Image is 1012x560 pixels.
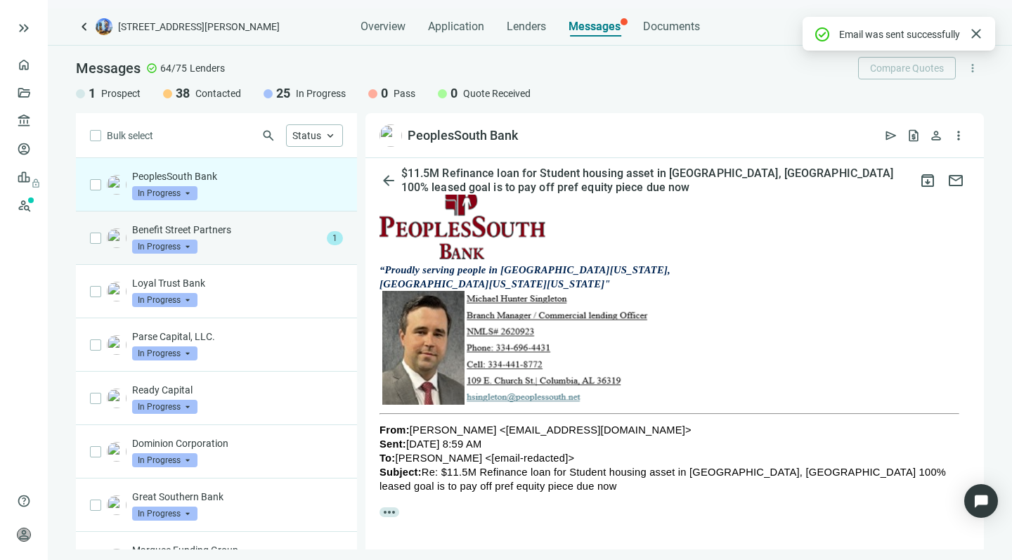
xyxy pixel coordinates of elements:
[379,167,398,195] button: arrow_back
[132,169,343,183] p: PeoplesSouth Bank
[839,26,960,41] div: Email was sent successfully
[107,228,126,248] img: f277470a-ef91-4945-a43b-450ea1cd8728
[643,20,700,34] span: Documents
[132,383,343,397] p: Ready Capital
[408,127,518,144] div: PeoplesSouth Bank
[428,20,484,34] span: Application
[132,400,197,414] span: In Progress
[968,25,985,42] span: close
[961,57,984,79] button: more_vert
[327,231,343,245] span: 1
[907,129,921,143] span: request_quote
[160,61,187,75] span: 64/75
[132,223,321,237] p: Benefit Street Partners
[89,85,96,102] span: 1
[966,62,979,74] span: more_vert
[381,85,388,102] span: 0
[132,453,197,467] span: In Progress
[107,282,126,301] img: ffbf0d31-ffb0-46f0-9612-1e594392af99
[107,128,153,143] span: Bulk select
[380,172,397,189] span: arrow_back
[132,186,197,200] span: In Progress
[361,20,406,34] span: Overview
[76,60,141,77] span: Messages
[947,172,964,189] span: mail
[929,129,943,143] span: person
[190,61,225,75] span: Lenders
[107,335,126,355] img: 1d2caa9a-0d08-4ad8-8418-555c3ff76cc6
[96,18,112,35] img: deal-logo
[880,124,902,147] button: send
[107,389,126,408] img: 559a25f8-8bd1-4de3-9272-a04f743625c6
[947,124,970,147] button: more_vert
[132,490,343,504] p: Great Southern Bank
[968,26,984,41] a: Close
[132,330,343,344] p: Parse Capital, LLC.
[914,167,942,195] button: archive
[884,129,898,143] span: send
[507,20,546,34] span: Lenders
[952,129,966,143] span: more_vert
[195,86,241,100] span: Contacted
[132,293,197,307] span: In Progress
[176,85,190,102] span: 38
[132,346,197,360] span: In Progress
[379,507,399,517] span: more_horiz
[101,86,141,100] span: Prospect
[814,26,831,43] span: check_circle
[261,129,275,143] span: search
[107,442,126,462] img: 2624b084-691a-4153-aca8-3521fd9bb310
[296,86,346,100] span: In Progress
[76,18,93,35] a: keyboard_arrow_left
[146,63,157,74] span: check_circle
[15,20,32,37] button: keyboard_double_arrow_right
[964,484,998,518] div: Open Intercom Messenger
[919,172,936,189] span: archive
[132,507,197,521] span: In Progress
[942,167,970,195] button: mail
[132,240,197,254] span: In Progress
[394,86,415,100] span: Pass
[902,124,925,147] button: request_quote
[17,494,31,508] span: help
[858,57,956,79] button: Compare Quotes
[324,129,337,142] span: keyboard_arrow_up
[107,175,126,195] img: 400210be-512d-4c1b-adf7-2952e9df3b11
[118,20,280,34] span: [STREET_ADDRESS][PERSON_NAME]
[463,86,531,100] span: Quote Received
[17,528,31,542] span: person
[132,436,343,450] p: Dominion Corporation
[569,20,621,33] span: Messages
[132,276,343,290] p: Loyal Trust Bank
[925,124,947,147] button: person
[379,124,402,147] img: 400210be-512d-4c1b-adf7-2952e9df3b11
[450,85,458,102] span: 0
[132,543,343,557] p: Marquee Funding Group
[276,85,290,102] span: 25
[292,130,321,141] span: Status
[107,495,126,515] img: a1074851-a866-4108-844b-f0eb7d257787
[398,167,914,195] div: $11.5M Refinance loan for Student housing asset in [GEOGRAPHIC_DATA], [GEOGRAPHIC_DATA] 100% leas...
